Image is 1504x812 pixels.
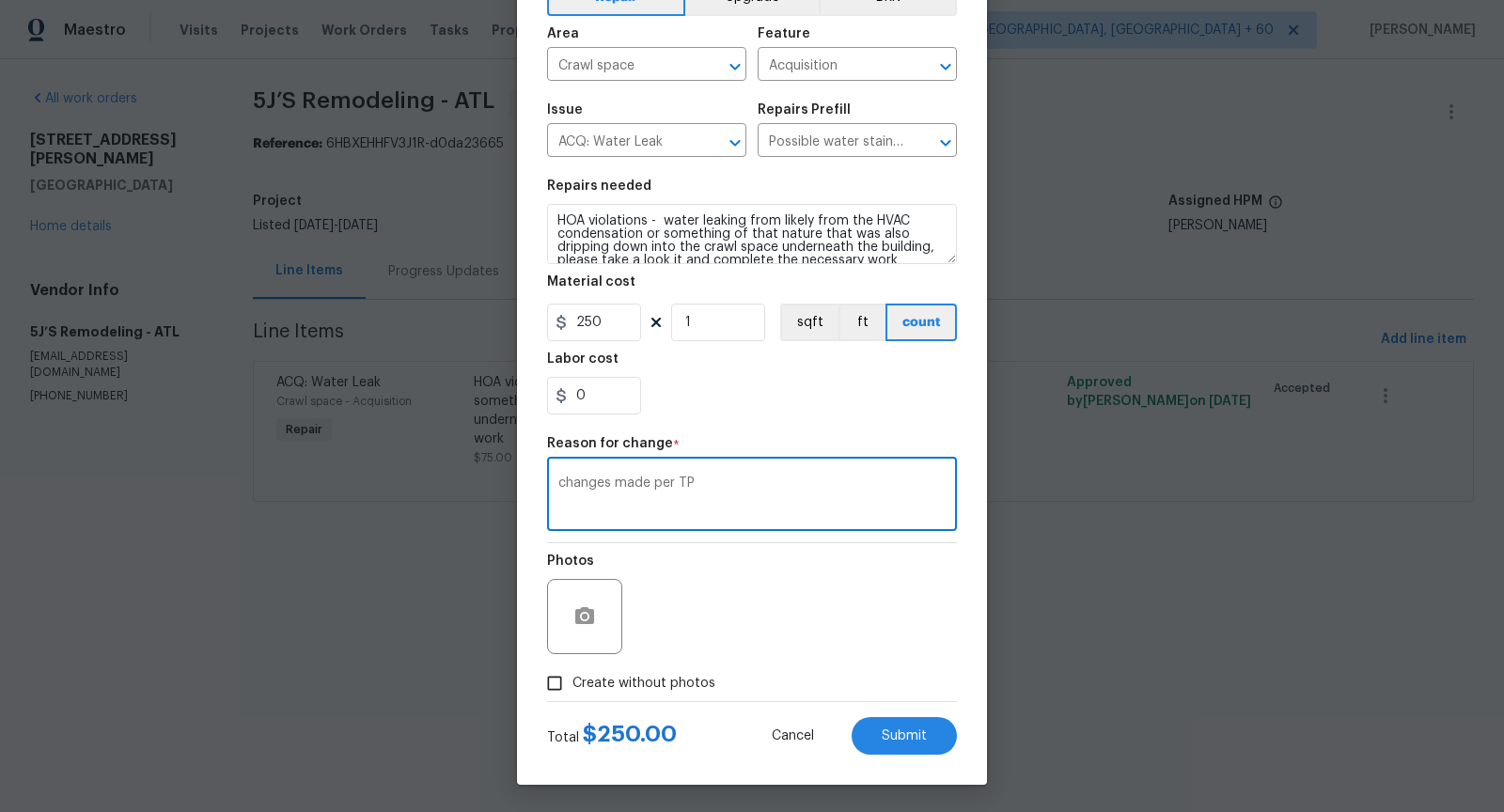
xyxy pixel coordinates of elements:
[932,54,959,80] button: Open
[838,304,885,341] button: ft
[742,717,844,755] button: Cancel
[932,130,959,156] button: Open
[547,437,673,450] h5: Reason for change
[885,304,957,341] button: count
[722,130,748,156] button: Open
[547,103,583,117] h5: Issue
[758,103,851,117] h5: Repairs Prefill
[547,352,619,366] h5: Labor cost
[780,304,838,341] button: sqft
[758,27,810,40] h5: Feature
[547,180,651,193] h5: Repairs needed
[547,275,635,289] h5: Material cost
[547,27,579,40] h5: Area
[558,476,946,516] textarea: changes made per TP
[882,729,927,743] span: Submit
[722,54,748,80] button: Open
[583,723,677,745] span: $ 250.00
[547,725,677,747] div: Total
[772,729,814,743] span: Cancel
[852,717,957,755] button: Submit
[572,674,715,694] span: Create without photos
[547,554,594,568] h5: Photos
[547,204,957,264] textarea: HOA violations - water leaking from likely from the HVAC condensation or something of that nature...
